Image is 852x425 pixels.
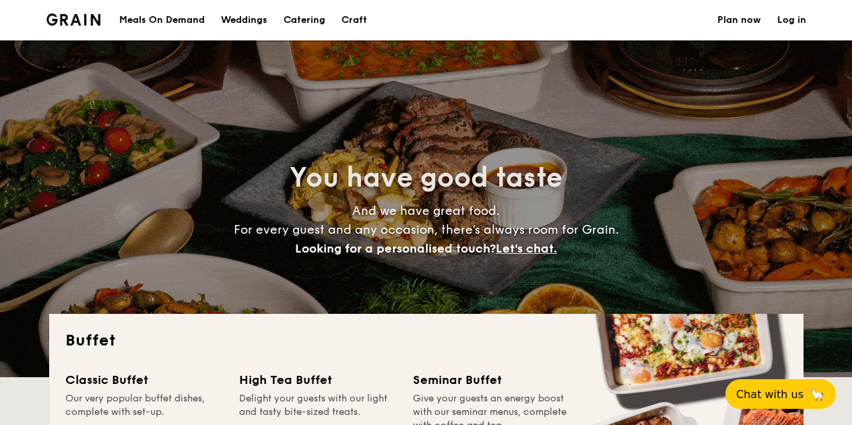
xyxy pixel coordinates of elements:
img: Grain [46,13,101,26]
span: 🦙 [809,387,825,402]
span: Let's chat. [496,241,557,256]
span: Chat with us [736,388,804,401]
div: Seminar Buffet [413,370,570,389]
a: Logotype [46,13,101,26]
h2: Buffet [65,330,787,352]
div: Classic Buffet [65,370,223,389]
button: Chat with us🦙 [725,379,836,409]
div: High Tea Buffet [239,370,397,389]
